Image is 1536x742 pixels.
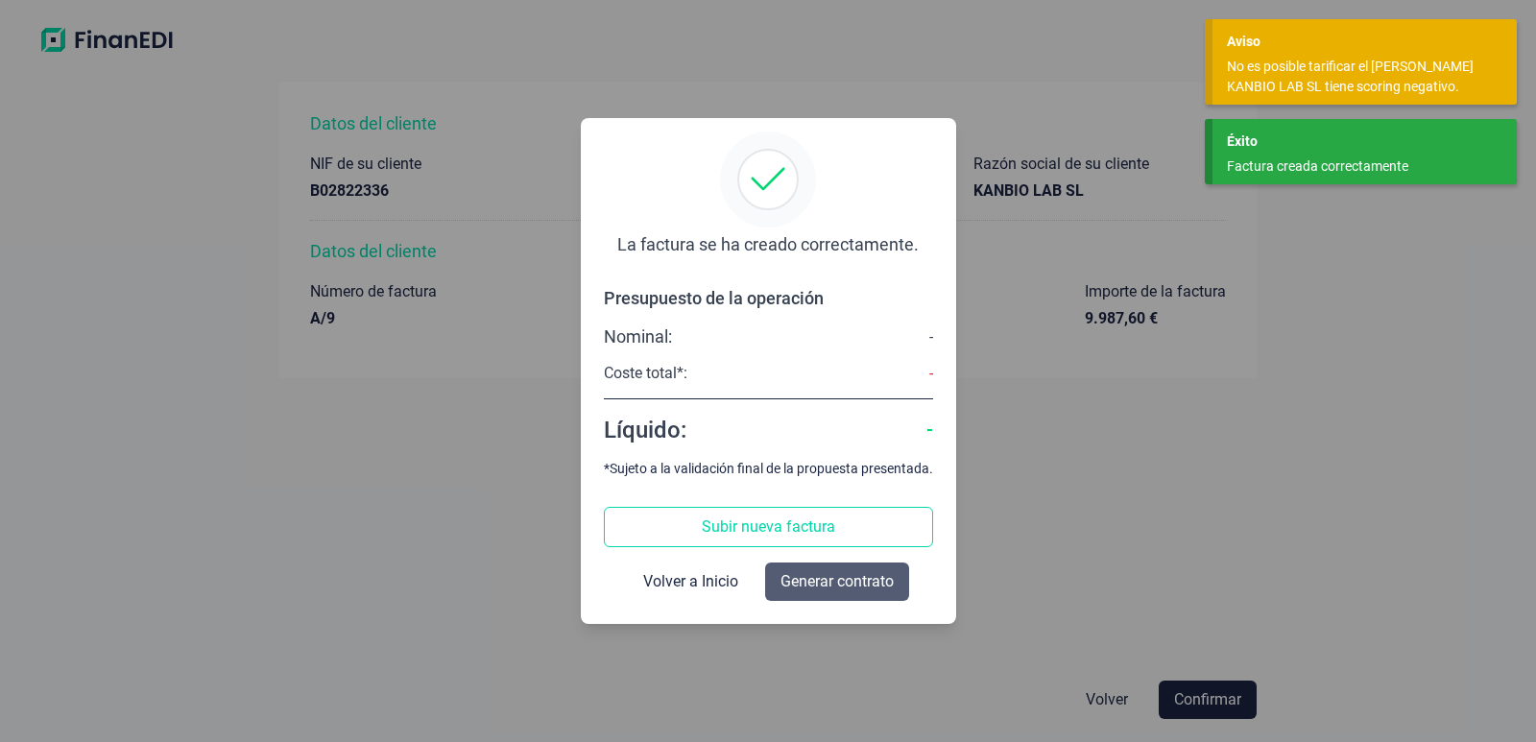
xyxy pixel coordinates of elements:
div: Nominal: [604,325,672,348]
button: Subir nueva factura [604,507,933,547]
div: - [929,327,933,347]
div: Presupuesto de la operación [604,287,933,310]
div: Coste total*: [604,364,687,383]
span: Volver a Inicio [643,570,738,593]
span: Generar contrato [780,570,894,593]
div: - [926,419,933,442]
div: La factura se ha creado correctamente. [617,233,919,256]
span: Subir nueva factura [702,515,835,539]
div: *Sujeto a la validación final de la propuesta presentada. [604,461,933,476]
div: Éxito [1227,132,1502,152]
div: Líquido: [604,415,686,445]
div: Factura creada correctamente [1227,156,1488,177]
button: Generar contrato [765,562,909,601]
div: Aviso [1227,32,1502,52]
div: No es posible tarificar el [PERSON_NAME] KANBIO LAB SL tiene scoring negativo. [1227,57,1488,97]
div: - [929,364,933,383]
button: Volver a Inicio [628,562,754,601]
